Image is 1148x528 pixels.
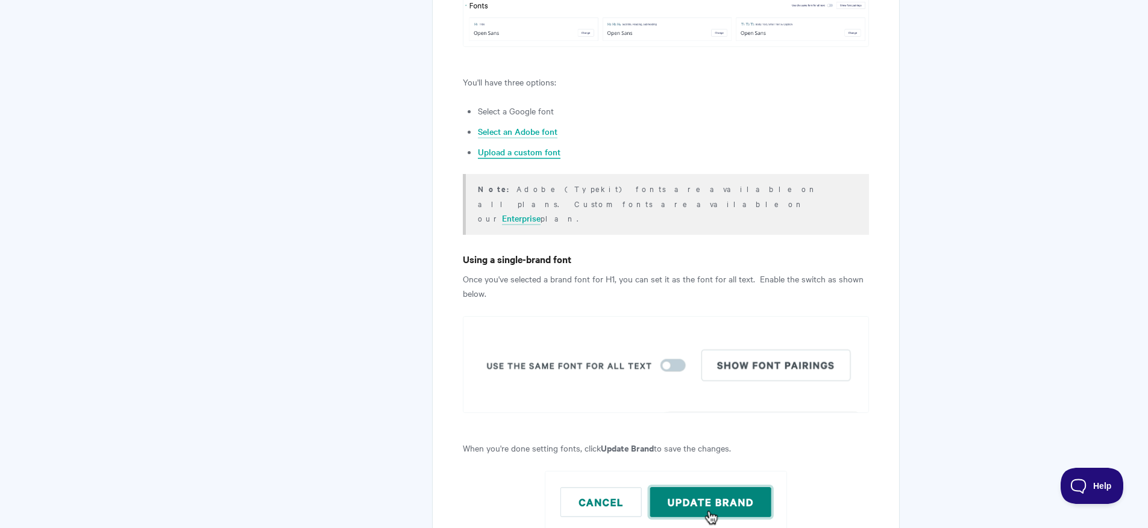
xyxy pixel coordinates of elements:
[478,125,557,138] a: Select an Adobe font
[478,146,560,159] a: Upload a custom font
[1061,468,1124,504] iframe: Toggle Customer Support
[463,441,868,455] p: When you're done setting fonts, click to save the changes.
[478,104,868,118] li: Select a Google font
[601,441,654,454] strong: Update Brand
[463,75,868,89] p: You'll have three options:
[478,181,853,225] p: Adobe (Typekit) fonts are available on all plans. Custom fonts are available on our plan.
[463,252,868,267] h4: Using a single-brand font
[502,212,541,225] a: Enterprise
[478,183,516,194] strong: Note:
[463,272,868,300] p: Once you've selected a brand font for H1, you can set it as the font for all text. Enable the swi...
